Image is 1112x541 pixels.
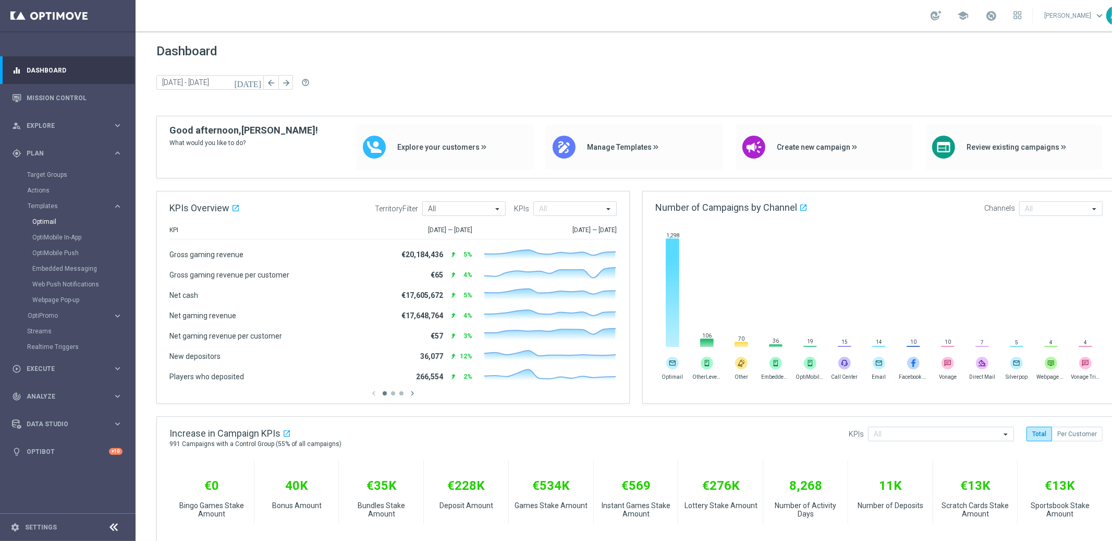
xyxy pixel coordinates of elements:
i: keyboard_arrow_right [113,201,123,211]
i: keyboard_arrow_right [113,148,123,158]
a: Realtime Triggers [27,343,108,351]
button: OptiPromo keyboard_arrow_right [27,311,123,320]
span: OptiPromo [28,312,102,319]
span: school [957,10,969,21]
div: Templates [28,203,113,209]
i: lightbulb [12,447,21,456]
i: play_circle_outline [12,364,21,374]
div: Target Groups [27,167,135,183]
i: equalizer [12,66,21,75]
div: Web Push Notifications [32,276,135,292]
div: Embedded Messaging [32,261,135,276]
a: OptiMobile In-App [32,233,108,242]
a: Mission Control [27,84,123,112]
a: Webpage Pop-up [32,296,108,304]
i: keyboard_arrow_right [113,121,123,130]
div: Realtime Triggers [27,339,135,355]
i: person_search [12,121,21,130]
a: Optibot [27,438,109,465]
a: Dashboard [27,56,123,84]
span: Execute [27,366,113,372]
div: OptiPromo [28,312,113,319]
i: gps_fixed [12,149,21,158]
i: keyboard_arrow_right [113,419,123,429]
a: Web Push Notifications [32,280,108,288]
button: gps_fixed Plan keyboard_arrow_right [11,149,123,158]
i: track_changes [12,392,21,401]
a: Actions [27,186,108,195]
div: Dashboard [12,56,123,84]
span: Templates [28,203,102,209]
a: Target Groups [27,171,108,179]
div: Plan [12,149,113,158]
div: Optimail [32,214,135,230]
div: Data Studio [12,419,113,429]
a: Streams [27,327,108,335]
div: Analyze [12,392,113,401]
div: OptiMobile Push [32,245,135,261]
div: +10 [109,448,123,455]
i: keyboard_arrow_right [113,364,123,374]
div: Streams [27,323,135,339]
i: keyboard_arrow_right [113,391,123,401]
div: OptiMobile In-App [32,230,135,245]
i: keyboard_arrow_right [113,311,123,321]
button: Templates keyboard_arrow_right [27,202,123,210]
div: Actions [27,183,135,198]
button: Data Studio keyboard_arrow_right [11,420,123,428]
button: play_circle_outline Execute keyboard_arrow_right [11,365,123,373]
a: Optimail [32,218,108,226]
div: Optibot [12,438,123,465]
i: settings [10,523,20,532]
div: Templates [27,198,135,308]
button: Mission Control [11,94,123,102]
a: Embedded Messaging [32,265,108,273]
span: Analyze [27,393,113,400]
a: [PERSON_NAME]keyboard_arrow_down [1043,8,1106,23]
span: keyboard_arrow_down [1094,10,1105,21]
div: Explore [12,121,113,130]
button: track_changes Analyze keyboard_arrow_right [11,392,123,401]
a: Settings [25,524,57,531]
button: person_search Explore keyboard_arrow_right [11,122,123,130]
div: Mission Control [12,84,123,112]
div: OptiPromo [27,308,135,323]
span: Data Studio [27,421,113,427]
a: OptiMobile Push [32,249,108,257]
div: Execute [12,364,113,374]
span: Plan [27,150,113,157]
button: lightbulb Optibot +10 [11,448,123,456]
button: equalizer Dashboard [11,66,123,75]
span: Explore [27,123,113,129]
div: Webpage Pop-up [32,292,135,308]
